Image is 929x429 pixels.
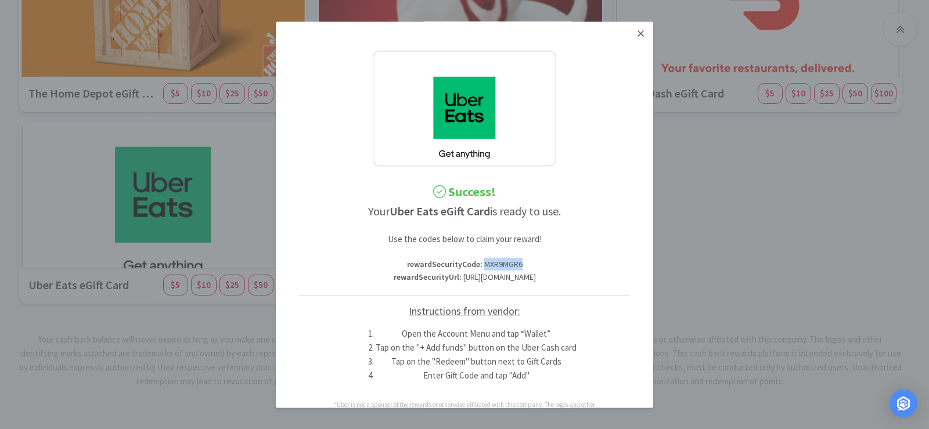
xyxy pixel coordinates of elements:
[299,271,630,284] p: [URL][DOMAIN_NAME]
[299,182,630,202] h2: Success!
[299,258,630,271] p: MXR9MGR6
[319,233,610,247] p: Use the codes below to claim your reward!
[394,272,462,283] strong: rewardSecurityUrl :
[890,390,917,417] div: Open Intercom Messenger
[407,259,482,270] strong: rewardSecurityCode :
[376,327,577,341] li: Open the Account Menu and tap “Wallet”
[390,204,490,219] strong: Uber Eats eGift Card
[299,295,630,327] h5: Instructions from vendor:
[373,51,556,167] img: 0f8df076b1004c7b83cb38a1675afaf3.png
[376,341,577,355] li: Tap on the "+ Add funds" button on the Uber Cash card
[376,369,577,383] li: Enter Gift Code and tap "Add"
[376,355,577,369] li: Tap on the "Redeem" button next to Gift Cards
[299,203,630,221] h3: Your is ready to use.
